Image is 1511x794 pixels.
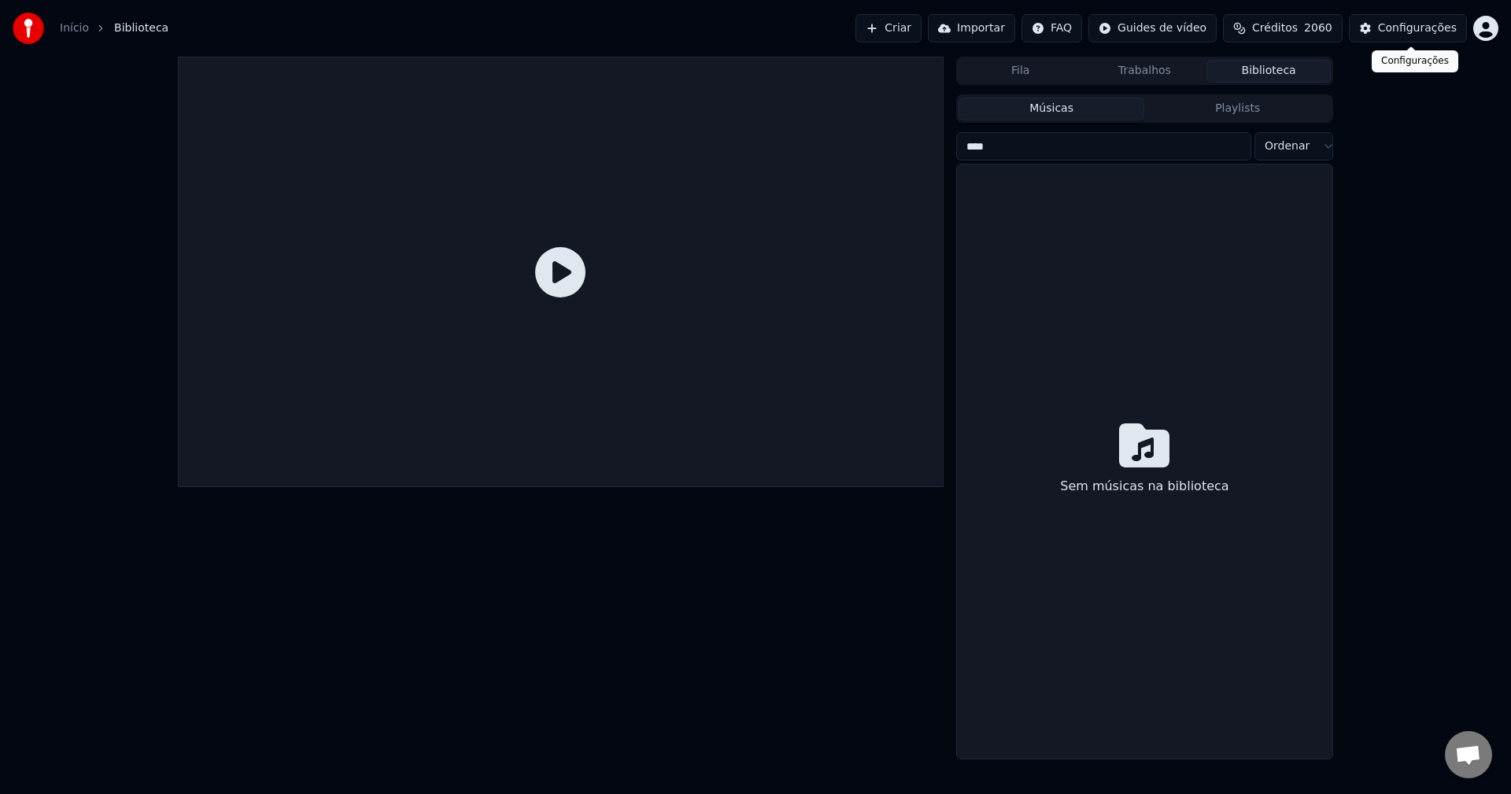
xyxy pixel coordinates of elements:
[1265,138,1310,154] span: Ordenar
[855,14,922,42] button: Criar
[959,60,1083,83] button: Fila
[1021,14,1082,42] button: FAQ
[928,14,1015,42] button: Importar
[13,13,44,44] img: youka
[1088,14,1217,42] button: Guides de vídeo
[1144,98,1331,120] button: Playlists
[1372,50,1458,72] div: Configurações
[1349,14,1467,42] button: Configurações
[1223,14,1343,42] button: Créditos2060
[114,20,168,36] span: Biblioteca
[60,20,168,36] nav: breadcrumb
[1304,20,1332,36] span: 2060
[1252,20,1298,36] span: Créditos
[959,98,1145,120] button: Músicas
[1083,60,1207,83] button: Trabalhos
[1206,60,1331,83] button: Biblioteca
[1445,731,1492,778] a: Open chat
[60,20,89,36] a: Início
[1378,20,1457,36] div: Configurações
[1054,471,1235,502] div: Sem músicas na biblioteca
